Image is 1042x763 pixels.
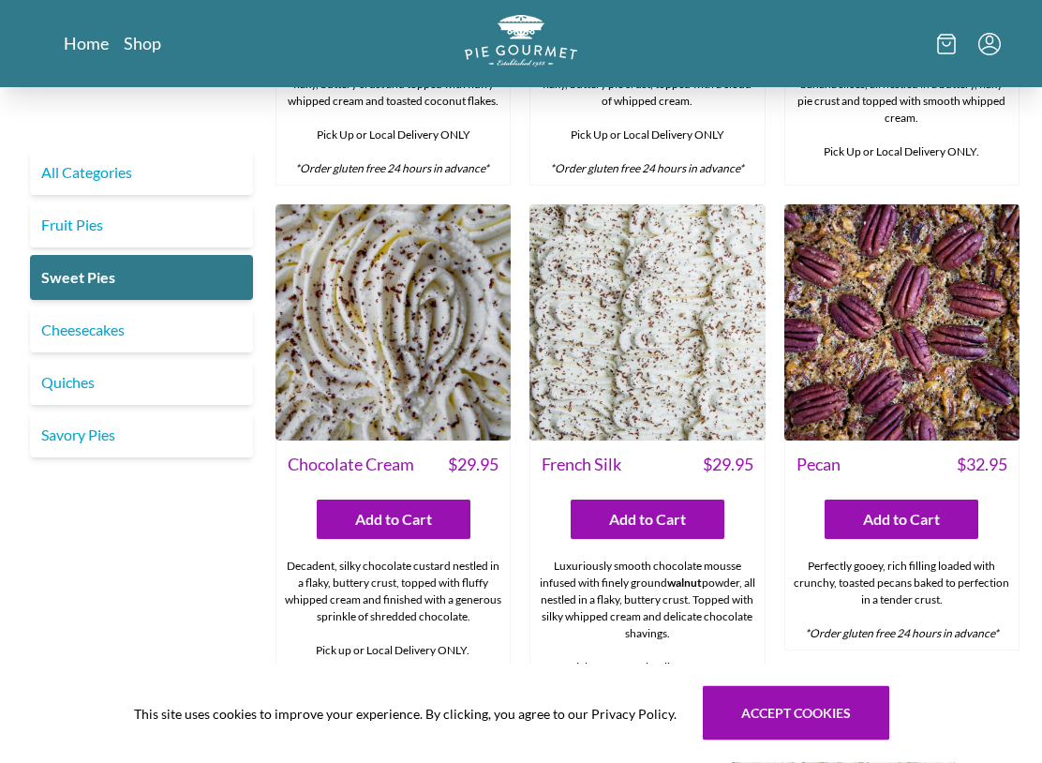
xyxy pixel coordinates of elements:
a: Fruit Pies [30,202,253,247]
button: Accept cookies [703,686,889,741]
span: Pecan [796,453,841,478]
a: Quiches [30,360,253,405]
a: Cheesecakes [30,307,253,352]
a: Savory Pies [30,412,253,457]
div: Decadent, silky chocolate custard nestled in a flaky, buttery crust, topped with fluffy whipped c... [276,551,510,667]
span: $ 29.95 [448,453,499,478]
a: Shop [124,32,161,54]
img: Pecan [784,205,1020,441]
span: French Silk [542,453,621,478]
img: Chocolate Cream [275,205,511,441]
a: Home [64,32,109,54]
img: French Silk [529,205,765,441]
button: Menu [978,33,1001,55]
button: Add to Cart [317,501,470,540]
button: Add to Cart [825,501,978,540]
a: All Categories [30,150,253,195]
em: *Order gluten free 24 hours in advance* [805,627,999,641]
a: Sweet Pies [30,255,253,300]
span: This site uses cookies to improve your experience. By clicking, you agree to our Privacy Policy. [134,704,677,724]
div: Tangy, smooth key lime filling layered inside a flaky, buttery pie crust, topped with a cloud of ... [530,52,764,186]
div: Perfectly gooey, rich filling loaded with crunchy, toasted pecans baked to perfection in a tender... [785,551,1019,651]
span: $ 32.95 [957,453,1007,478]
a: Logo [465,15,577,72]
span: Add to Cart [863,509,940,531]
strong: walnut [667,576,702,591]
span: Chocolate Cream [288,453,414,478]
span: Add to Cart [609,509,686,531]
div: Luxuriously smooth chocolate mousse infused with finely ground powder, all nestled in a flaky, bu... [530,551,764,718]
div: Rich, creamy coconut custard nestled in a flaky, buttery crust and topped with fluffy whipped cre... [276,52,510,186]
em: *Order gluten free 24 hours in advance* [295,162,489,176]
div: Creamy banana custard filled with fresh banana slices, all nestled in a buttery, flaky pie crust ... [785,52,1019,186]
button: Add to Cart [571,501,724,540]
img: logo [465,15,577,67]
em: *Order gluten free 24 hours in advance* [550,162,744,176]
span: Add to Cart [355,509,432,531]
span: $ 29.95 [703,453,753,478]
